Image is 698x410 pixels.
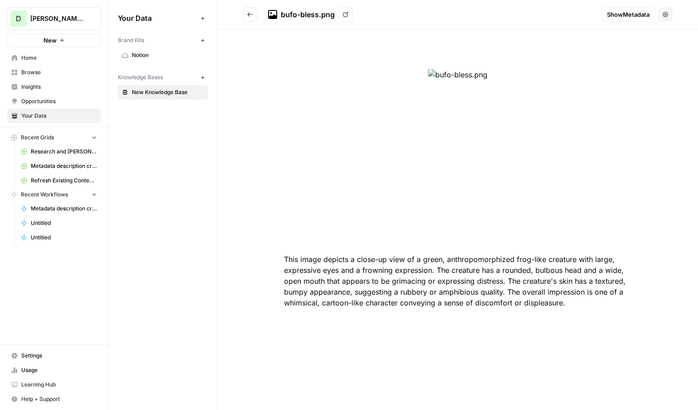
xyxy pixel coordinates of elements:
[21,191,68,199] span: Recent Workflows
[17,216,101,230] a: Untitled
[7,131,101,144] button: Recent Grids
[21,54,97,62] span: Home
[7,363,101,377] a: Usage
[31,148,97,156] span: Research and [PERSON_NAME]
[7,109,101,123] a: Your Data
[118,85,208,100] a: New Knowledge Base
[255,48,661,330] div: This image depicts a close-up view of a green, anthropomorphized frog-like creature with large, e...
[21,395,97,403] span: Help + Support
[21,112,97,120] span: Your Data
[16,13,21,24] span: D
[118,48,208,62] a: Notion
[17,230,101,245] a: Untitled
[7,94,101,109] a: Opportunities
[7,65,101,80] a: Browse
[21,366,97,374] span: Usage
[17,173,101,188] a: Refresh Existing Content (1)
[31,162,97,170] span: Metadata description creation Grid
[7,51,101,65] a: Home
[21,97,97,105] span: Opportunities
[31,219,97,227] span: Untitled
[7,392,101,406] button: Help + Support
[31,234,97,242] span: Untitled
[602,7,655,22] button: ShowMetadata
[7,33,101,47] button: New
[7,348,101,363] a: Settings
[118,13,197,24] span: Your Data
[7,80,101,94] a: Insights
[7,7,101,30] button: Workspace: David test
[132,51,204,59] span: Notion
[118,73,163,81] span: Knowledge Bases
[281,9,335,20] div: bufo-bless.png
[7,377,101,392] a: Learning Hub
[17,144,101,159] a: Research and [PERSON_NAME]
[7,188,101,201] button: Recent Workflows
[21,352,97,360] span: Settings
[30,14,85,23] span: [PERSON_NAME] test
[607,10,650,19] span: Show Metadata
[43,36,57,45] span: New
[17,201,101,216] a: Metadata description creation
[118,36,144,44] span: Brand Kits
[31,205,97,213] span: Metadata description creation
[31,176,97,185] span: Refresh Existing Content (1)
[21,68,97,76] span: Browse
[428,69,487,243] img: bufo-bless.png
[17,159,101,173] a: Metadata description creation Grid
[243,7,257,22] button: Go back
[21,83,97,91] span: Insights
[21,381,97,389] span: Learning Hub
[21,133,54,142] span: Recent Grids
[132,88,204,96] span: New Knowledge Base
